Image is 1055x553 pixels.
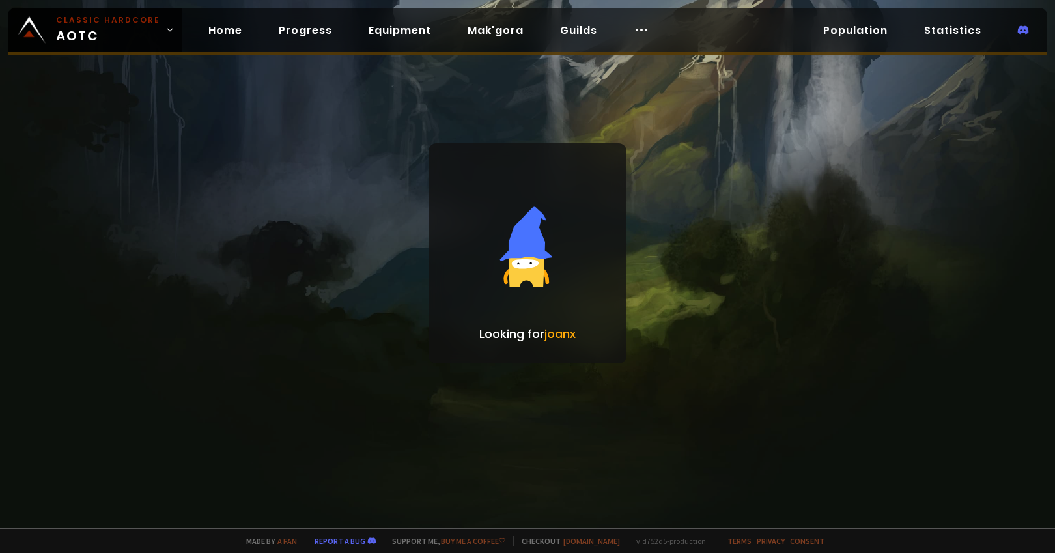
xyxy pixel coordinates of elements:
[457,17,534,44] a: Mak'gora
[914,17,992,44] a: Statistics
[441,536,505,546] a: Buy me a coffee
[813,17,898,44] a: Population
[384,536,505,546] span: Support me,
[790,536,824,546] a: Consent
[628,536,706,546] span: v. d752d5 - production
[358,17,442,44] a: Equipment
[544,326,576,342] span: joanx
[268,17,343,44] a: Progress
[198,17,253,44] a: Home
[277,536,297,546] a: a fan
[56,14,160,46] span: AOTC
[563,536,620,546] a: [DOMAIN_NAME]
[757,536,785,546] a: Privacy
[238,536,297,546] span: Made by
[8,8,182,52] a: Classic HardcoreAOTC
[315,536,365,546] a: Report a bug
[479,325,576,343] p: Looking for
[56,14,160,26] small: Classic Hardcore
[550,17,608,44] a: Guilds
[727,536,752,546] a: Terms
[513,536,620,546] span: Checkout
